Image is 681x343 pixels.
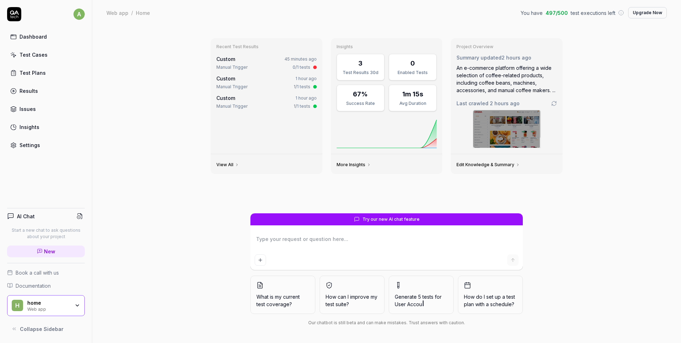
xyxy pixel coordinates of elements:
[341,69,380,76] div: Test Results 30d
[73,9,85,20] span: a
[17,213,35,220] h4: AI Chat
[256,293,309,308] span: What is my current test coverage?
[353,89,368,99] div: 67%
[7,30,85,44] a: Dashboard
[395,301,422,307] span: User Accou
[216,64,248,71] div: Manual Trigger
[216,44,317,50] h3: Recent Test Results
[7,227,85,240] p: Start a new chat to ask questions about your project
[362,216,420,223] span: Try our new AI chat feature
[284,56,317,62] time: 45 minutes ago
[294,84,310,90] div: 1/1 tests
[250,276,315,314] button: What is my current test coverage?
[337,162,371,168] a: More Insights
[215,73,318,91] a: Custom1 hour agoManual Trigger1/1 tests
[295,76,317,81] time: 1 hour ago
[7,295,85,316] button: hhomeWeb app
[571,9,615,17] span: test executions left
[7,269,85,276] a: Book a call with us
[216,103,248,109] div: Manual Trigger
[521,9,543,17] span: You have
[7,138,85,152] a: Settings
[456,55,502,61] span: Summary updated
[7,84,85,98] a: Results
[27,306,70,311] div: Web app
[7,102,85,116] a: Issues
[255,254,266,266] button: Add attachment
[215,93,318,111] a: Custom1 hour agoManual Trigger1/1 tests
[216,56,235,62] span: Custom
[44,248,55,255] span: New
[136,9,150,16] div: Home
[7,282,85,289] a: Documentation
[473,110,541,148] img: Screenshot
[12,300,23,311] span: h
[458,276,523,314] button: How do I set up a test plan with a schedule?
[294,103,310,109] div: 1/1 tests
[337,44,437,50] h3: Insights
[27,300,70,306] div: home
[20,325,63,333] span: Collapse Sidebar
[502,55,531,61] time: 2 hours ago
[7,66,85,80] a: Test Plans
[20,87,38,95] div: Results
[456,44,557,50] h3: Project Overview
[295,95,317,101] time: 1 hour ago
[410,58,415,68] div: 0
[628,7,667,18] button: Upgrade Now
[7,48,85,62] a: Test Cases
[216,95,235,101] span: Custom
[293,64,310,71] div: 0/1 tests
[395,293,448,308] span: Generate 5 tests for
[456,64,557,94] div: An e-commerce platform offering a wide selection of coffee-related products, including coffee bea...
[358,58,362,68] div: 3
[456,100,520,107] span: Last crawled
[7,246,85,257] a: New
[326,293,378,308] span: How can I improve my test suite?
[464,293,517,308] span: How do I set up a test plan with a schedule?
[215,54,318,72] a: Custom45 minutes agoManual Trigger0/1 tests
[490,100,520,106] time: 2 hours ago
[456,162,520,168] a: Edit Knowledge & Summary
[341,100,380,107] div: Success Rate
[389,276,454,314] button: Generate 5 tests forUser Accou
[20,33,47,40] div: Dashboard
[320,276,384,314] button: How can I improve my test suite?
[250,320,523,326] div: Our chatbot is still beta and can make mistakes. Trust answers with caution.
[546,9,568,17] span: 497 / 500
[402,89,423,99] div: 1m 15s
[131,9,133,16] div: /
[216,84,248,90] div: Manual Trigger
[216,162,239,168] a: View All
[216,75,235,81] span: Custom
[20,141,40,149] div: Settings
[393,100,432,107] div: Avg Duration
[106,9,128,16] div: Web app
[73,7,85,21] button: a
[7,322,85,336] button: Collapse Sidebar
[20,105,36,113] div: Issues
[16,269,59,276] span: Book a call with us
[7,120,85,134] a: Insights
[20,123,39,131] div: Insights
[20,69,46,77] div: Test Plans
[16,282,51,289] span: Documentation
[393,69,432,76] div: Enabled Tests
[20,51,48,58] div: Test Cases
[551,101,557,106] a: Go to crawling settings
